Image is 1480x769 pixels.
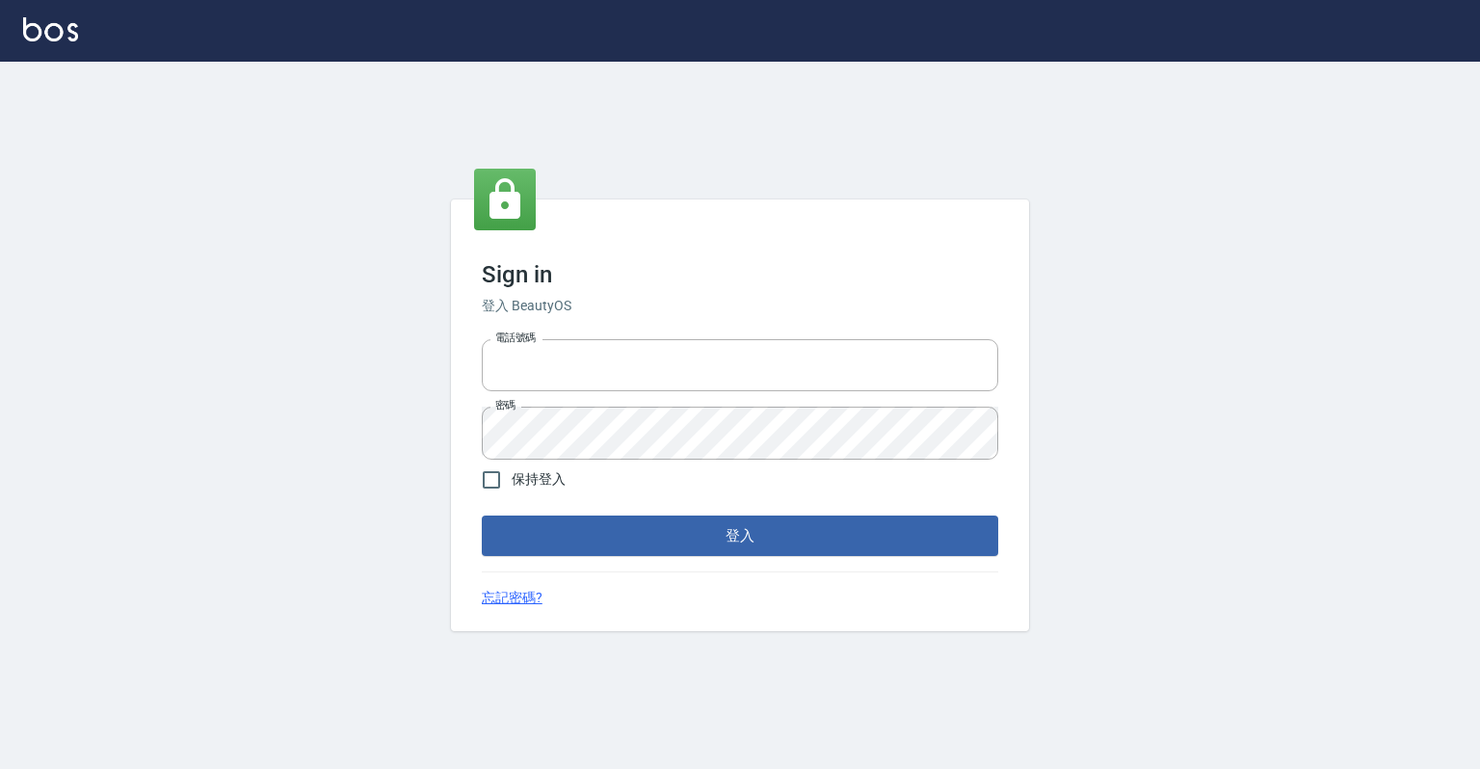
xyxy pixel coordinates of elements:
label: 密碼 [495,398,515,412]
h6: 登入 BeautyOS [482,296,998,316]
img: Logo [23,17,78,41]
button: 登入 [482,516,998,556]
a: 忘記密碼? [482,588,542,608]
h3: Sign in [482,261,998,288]
label: 電話號碼 [495,331,536,345]
span: 保持登入 [512,469,566,490]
